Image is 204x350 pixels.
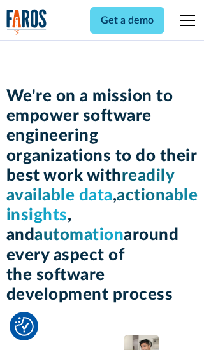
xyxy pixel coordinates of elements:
[6,167,175,204] span: readily available data
[15,317,34,336] img: Revisit consent button
[6,87,198,305] h1: We're on a mission to empower software engineering organizations to do their best work with , , a...
[90,7,164,34] a: Get a demo
[6,9,47,35] img: Logo of the analytics and reporting company Faros.
[15,317,34,336] button: Cookie Settings
[172,5,198,36] div: menu
[34,227,124,243] span: automation
[6,9,47,35] a: home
